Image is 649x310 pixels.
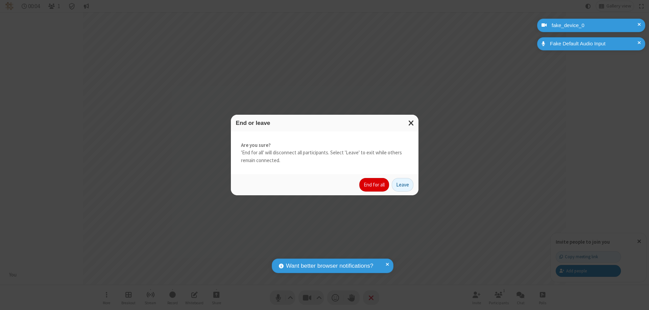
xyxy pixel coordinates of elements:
[549,22,640,29] div: fake_device_0
[236,120,413,126] h3: End or leave
[286,262,373,270] span: Want better browser notifications?
[241,141,408,149] strong: Are you sure?
[231,131,418,175] div: 'End for all' will disconnect all participants. Select 'Leave' to exit while others remain connec...
[548,40,640,48] div: Fake Default Audio Input
[392,178,413,192] button: Leave
[359,178,389,192] button: End for all
[404,115,418,131] button: Close modal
